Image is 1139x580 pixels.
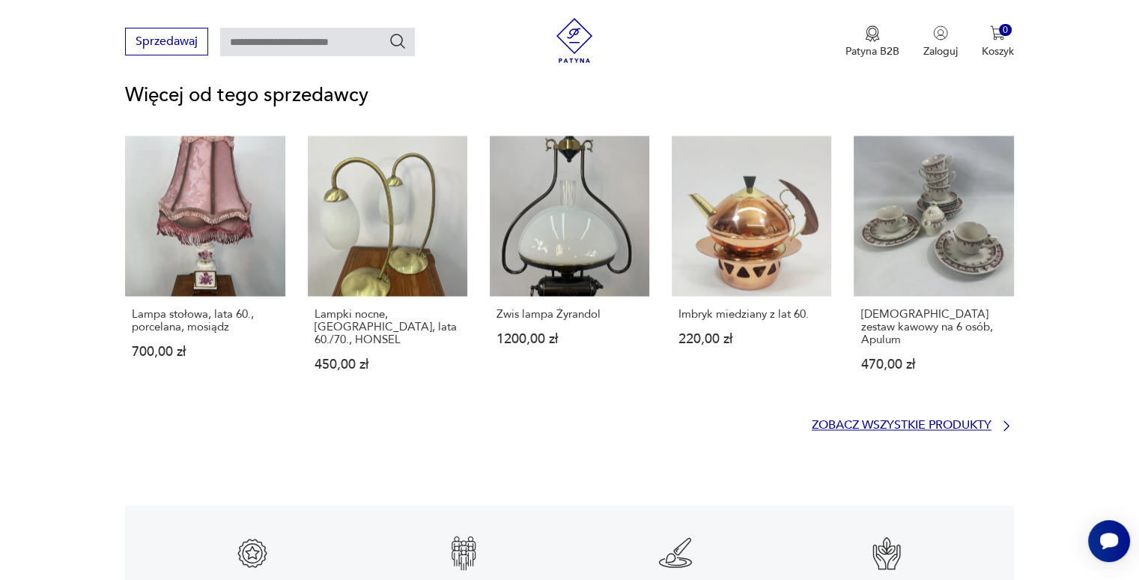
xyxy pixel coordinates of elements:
[923,44,958,58] p: Zaloguj
[982,25,1014,58] button: 0Koszyk
[496,333,643,345] p: 1200,00 zł
[860,358,1006,371] p: 470,00 zł
[132,345,278,358] p: 700,00 zł
[496,308,643,321] p: Zwis lampa Żyrandol
[923,25,958,58] button: Zaloguj
[315,358,461,371] p: 450,00 zł
[552,18,597,63] img: Patyna - sklep z meblami i dekoracjami vintage
[125,86,1013,104] p: Więcej od tego sprzedawcy
[1088,520,1130,562] iframe: Smartsupp widget button
[990,25,1005,40] img: Ikona koszyka
[933,25,948,40] img: Ikonka użytkownika
[845,25,899,58] button: Patyna B2B
[845,44,899,58] p: Patyna B2B
[446,535,482,571] img: Znak gwarancji jakości
[812,420,991,430] p: Zobacz wszystkie produkty
[125,37,208,48] a: Sprzedawaj
[678,308,824,321] p: Imbryk miedziany z lat 60.
[672,136,831,399] a: Imbryk miedziany z lat 60.Imbryk miedziany z lat 60.220,00 zł
[657,535,693,571] img: Znak gwarancji jakości
[389,32,407,50] button: Szukaj
[125,28,208,55] button: Sprzedawaj
[234,535,270,571] img: Znak gwarancji jakości
[125,136,285,399] a: Lampa stołowa, lata 60., porcelana, mosiądzLampa stołowa, lata 60., porcelana, mosiądz700,00 zł
[860,308,1006,346] p: [DEMOGRAPHIC_DATA] zestaw kawowy na 6 osób, Apulum
[490,136,649,399] a: Zwis lampa ŻyrandolZwis lampa Żyrandol1200,00 zł
[812,418,1014,433] a: Zobacz wszystkie produkty
[854,136,1013,399] a: Rumuński zestaw kawowy na 6 osób, Apulum[DEMOGRAPHIC_DATA] zestaw kawowy na 6 osób, Apulum470,00 zł
[845,25,899,58] a: Ikona medaluPatyna B2B
[865,25,880,42] img: Ikona medalu
[999,24,1012,37] div: 0
[308,136,467,399] a: Lampki nocne, kinkiet, lata 60./70., HONSELLampki nocne, [GEOGRAPHIC_DATA], lata 60./70., HONSEL4...
[315,308,461,346] p: Lampki nocne, [GEOGRAPHIC_DATA], lata 60./70., HONSEL
[869,535,905,571] img: Znak gwarancji jakości
[982,44,1014,58] p: Koszyk
[678,333,824,345] p: 220,00 zł
[132,308,278,333] p: Lampa stołowa, lata 60., porcelana, mosiądz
